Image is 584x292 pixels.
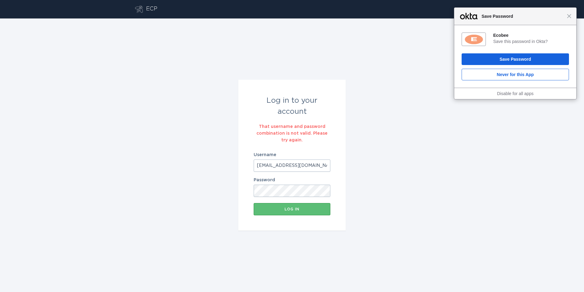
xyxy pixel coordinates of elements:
div: That username and password combination is not valid. Please try again. [254,123,330,144]
label: Username [254,153,330,157]
a: Disable for all apps [497,91,533,96]
button: Save Password [462,53,569,65]
div: ECP [146,6,157,13]
div: Save this password in Okta? [493,39,569,44]
span: Close [567,14,571,18]
div: Log in [257,207,327,211]
button: Never for this App [462,69,569,80]
label: Password [254,178,330,182]
button: Log in [254,203,330,215]
img: yMBT1UAAAAGSURBVAMAC672s6ILOAgAAAAASUVORK5CYII= [464,34,484,45]
span: Save Password [478,13,567,20]
div: Ecobee [493,33,569,38]
button: Go to dashboard [135,6,143,13]
div: Log in to your account [254,95,330,117]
